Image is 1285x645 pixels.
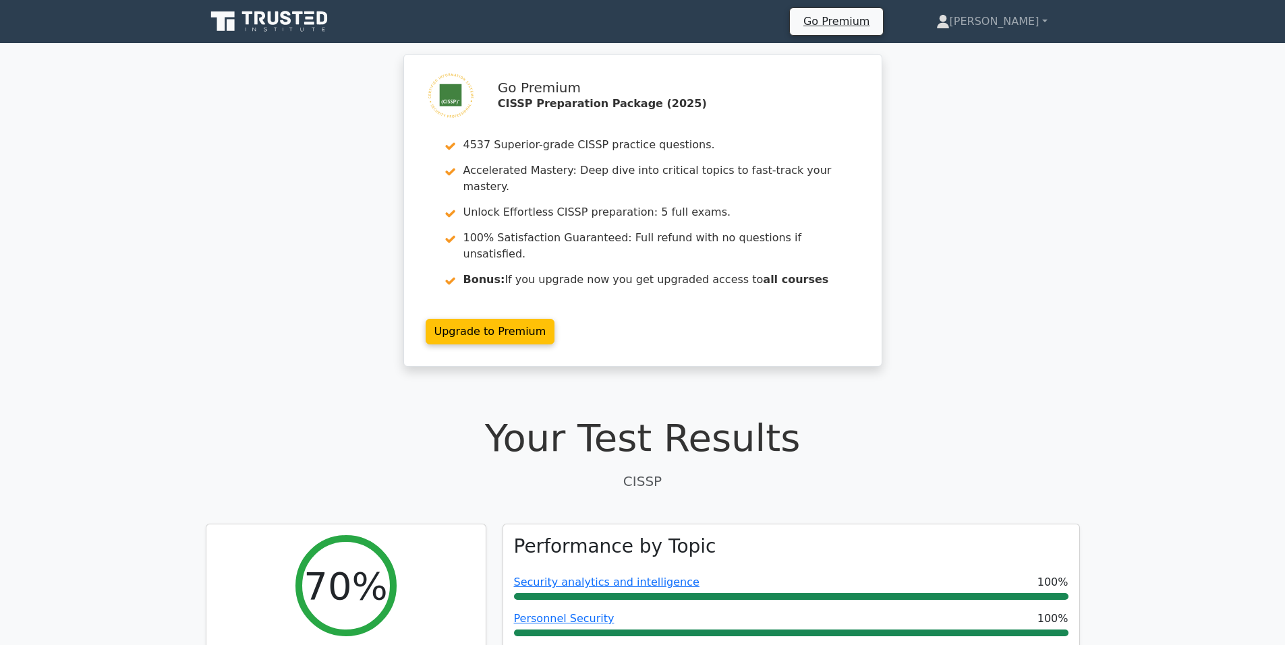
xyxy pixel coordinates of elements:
[514,576,699,588] a: Security analytics and intelligence
[514,535,716,558] h3: Performance by Topic
[304,563,387,609] h2: 70%
[206,471,1080,491] p: CISSP
[904,8,1080,35] a: [PERSON_NAME]
[514,612,615,625] a: Personnel Security
[1037,611,1068,627] span: 100%
[206,415,1080,460] h1: Your Test Results
[1037,574,1068,590] span: 100%
[795,12,878,30] a: Go Premium
[426,319,555,344] a: Upgrade to Premium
